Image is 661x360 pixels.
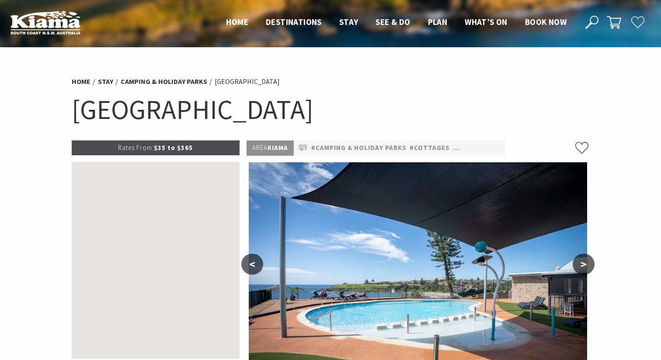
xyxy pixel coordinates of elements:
[121,77,207,86] a: Camping & Holiday Parks
[339,17,358,27] span: Stay
[453,143,504,154] a: #Pet Friendly
[241,254,263,275] button: <
[118,143,154,152] span: Rates From:
[72,140,240,155] p: $35 to $365
[311,143,407,154] a: #Camping & Holiday Parks
[266,17,322,27] span: Destinations
[525,17,567,27] span: Book now
[98,77,113,86] a: Stay
[217,15,575,30] nav: Main Menu
[465,17,508,27] span: What’s On
[215,76,280,87] li: [GEOGRAPHIC_DATA]
[247,140,294,156] p: Kiama
[72,92,589,127] h1: [GEOGRAPHIC_DATA]
[410,143,450,154] a: #Cottages
[573,254,595,275] button: >
[226,17,248,27] span: Home
[10,10,80,35] img: Kiama Logo
[376,17,410,27] span: See & Do
[252,143,268,152] span: Area
[428,17,448,27] span: Plan
[72,77,90,86] a: Home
